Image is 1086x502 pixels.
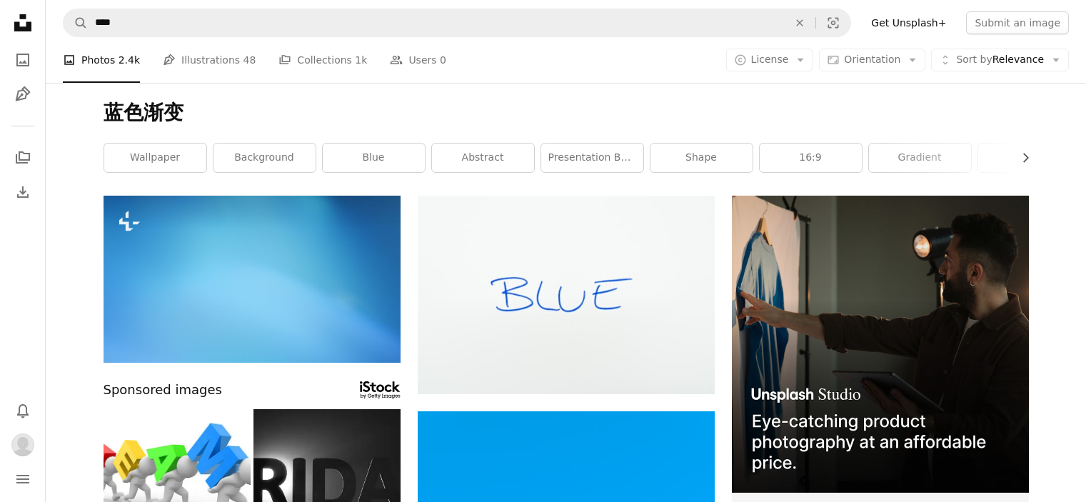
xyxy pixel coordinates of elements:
a: Get Unsplash+ [863,11,955,34]
a: a blurry image of a blue sky with a plane in the distance [104,272,401,285]
button: Orientation [819,49,925,71]
button: Profile [9,431,37,459]
a: Download History [9,178,37,206]
form: Find visuals sitewide [63,9,851,37]
a: Collections 1k [278,37,367,83]
span: Sponsored images [104,380,222,401]
span: 0 [440,52,446,68]
span: Relevance [956,53,1044,67]
a: Users 0 [390,37,446,83]
button: Submit an image [966,11,1069,34]
a: gradient [869,144,971,172]
a: 16:9 [760,144,862,172]
span: Sort by [956,54,992,65]
a: Illustrations [9,80,37,109]
button: Clear [784,9,815,36]
span: 48 [243,52,256,68]
a: blue [323,144,425,172]
button: scroll list to the right [1012,144,1029,172]
a: background [213,144,316,172]
img: file-1715714098234-25b8b4e9d8faimage [732,196,1029,493]
a: Collections [9,144,37,172]
a: Illustrations 48 [163,37,256,83]
a: shape [650,144,753,172]
a: art [978,144,1080,172]
span: 1k [355,52,367,68]
img: a blurry image of a blue sky with a plane in the distance [104,196,401,363]
a: text [418,288,715,301]
a: abstract [432,144,534,172]
button: Menu [9,465,37,493]
h1: 蓝色渐变 [104,100,1029,126]
button: License [726,49,814,71]
a: Photos [9,46,37,74]
button: Search Unsplash [64,9,88,36]
button: Visual search [816,9,850,36]
button: Sort byRelevance [931,49,1069,71]
span: Orientation [844,54,900,65]
img: text [418,196,715,394]
span: License [751,54,789,65]
a: presentation background [541,144,643,172]
a: wallpaper [104,144,206,172]
button: Notifications [9,396,37,425]
img: Avatar of user Chemical WeiKem [11,433,34,456]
